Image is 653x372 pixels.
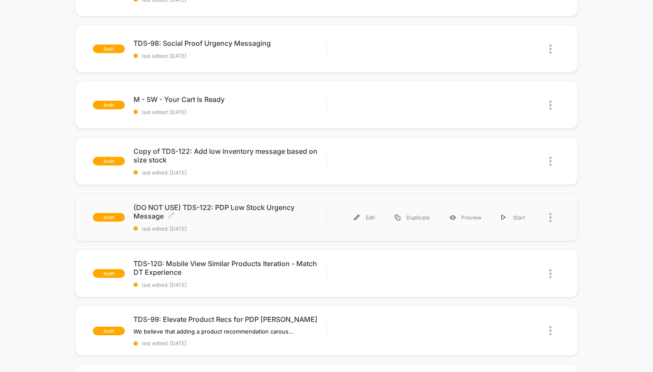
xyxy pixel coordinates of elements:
span: TDS-98: Social Proof Urgency Messaging [133,39,326,48]
span: M - SW - Your Cart Is Ready [133,95,326,104]
span: (DO NOT USE) TDS-122: PDP Low Stock Urgency Message [133,203,326,220]
span: draft [93,101,125,109]
span: last edited: [DATE] [133,282,326,288]
div: Duplicate [385,208,440,227]
span: TDS-120: Mobile View Similar Products Iteration - Match DT Experience [133,259,326,277]
span: last edited: [DATE] [133,340,326,347]
div: Start [491,208,535,227]
img: menu [354,215,360,220]
span: Copy of TDS-122: Add low inventory message based on size stock [133,147,326,164]
span: last edited: [DATE] [133,109,326,115]
div: Edit [344,208,385,227]
span: last edited: [DATE] [133,226,326,232]
img: close [549,213,552,222]
img: menu [501,215,506,220]
img: menu [395,215,400,220]
img: close [549,157,552,166]
img: close [549,45,552,54]
img: close [549,269,552,278]
span: last edited: [DATE] [133,169,326,176]
span: draft [93,213,125,222]
span: We believe that adding a product recommendation carousel on the top of the PDPFor sessions landin... [133,328,294,335]
span: draft [93,327,125,335]
span: TDS-99: Elevate Product Recs for PDP [PERSON_NAME] [133,315,326,324]
span: last edited: [DATE] [133,53,326,59]
img: close [549,326,552,335]
span: draft [93,45,125,53]
img: close [549,101,552,110]
div: Preview [440,208,491,227]
span: draft [93,269,125,278]
span: draft [93,157,125,165]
